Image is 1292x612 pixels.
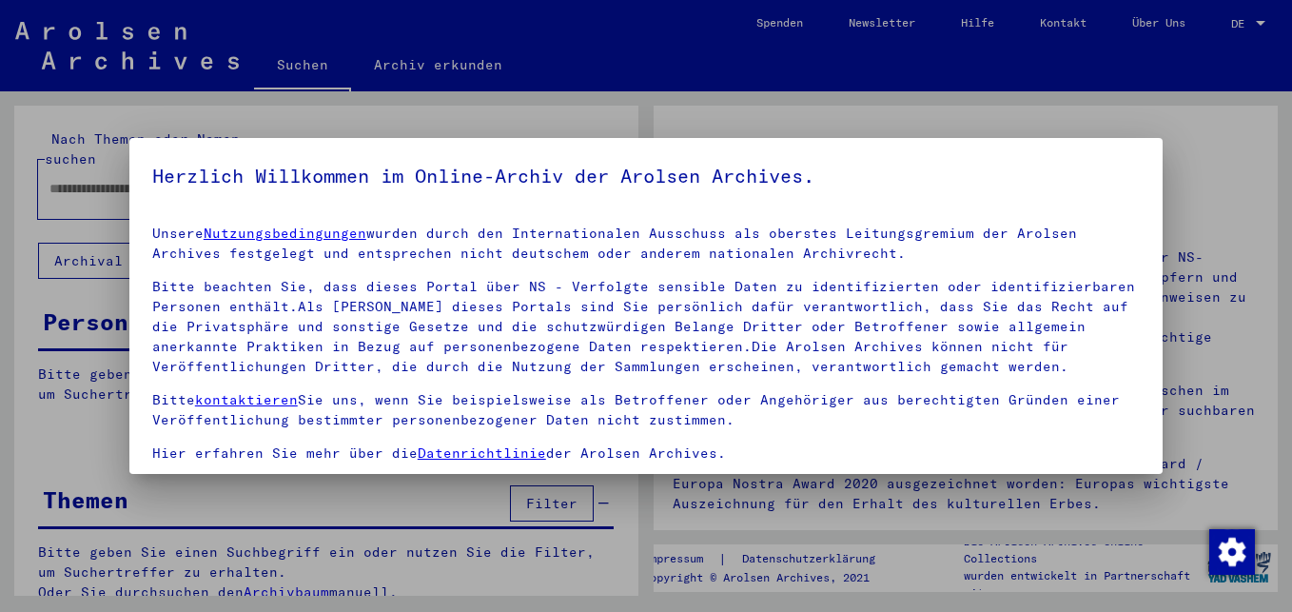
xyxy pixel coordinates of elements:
h5: Herzlich Willkommen im Online-Archiv der Arolsen Archives. [152,161,1140,191]
p: Bitte Sie uns, wenn Sie beispielsweise als Betroffener oder Angehöriger aus berechtigten Gründen ... [152,390,1140,430]
div: Zustimmung ändern [1208,528,1254,574]
a: Nutzungsbedingungen [204,225,366,242]
p: Unsere wurden durch den Internationalen Ausschuss als oberstes Leitungsgremium der Arolsen Archiv... [152,224,1140,264]
img: Zustimmung ändern [1209,529,1255,575]
p: Hier erfahren Sie mehr über die der Arolsen Archives. [152,444,1140,464]
a: kontaktieren [195,391,298,408]
a: Datenrichtlinie [418,444,546,462]
p: Bitte beachten Sie, dass dieses Portal über NS - Verfolgte sensible Daten zu identifizierten oder... [152,277,1140,377]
